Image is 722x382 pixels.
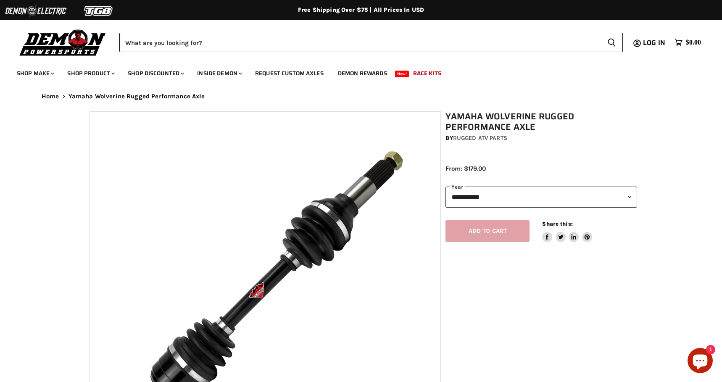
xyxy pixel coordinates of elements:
[407,65,448,82] a: Race Kits
[17,27,109,57] img: Demon Powersports
[445,165,486,172] span: From: $179.00
[685,348,715,375] inbox-online-store-chat: Shopify online store chat
[119,33,623,52] form: Product
[61,65,120,82] a: Shop Product
[542,221,572,227] span: Share this:
[445,134,637,143] div: by
[453,134,507,142] a: Rugged ATV Parts
[121,65,189,82] a: Shop Discounted
[119,33,601,52] input: Search
[191,65,247,82] a: Inside Demon
[249,65,330,82] a: Request Custom Axles
[670,37,705,49] a: $0.00
[4,3,67,19] img: Demon Electric Logo 2
[67,3,130,19] img: TGB Logo 2
[395,71,409,77] span: New!
[332,65,393,82] a: Demon Rewards
[42,93,59,100] a: Home
[25,6,697,14] div: Free Shipping Over $75 | All Prices In USD
[445,187,637,207] select: year
[11,65,59,82] a: Shop Make
[445,111,637,132] h1: Yamaha Wolverine Rugged Performance Axle
[643,37,665,48] span: Log in
[69,93,205,100] span: Yamaha Wolverine Rugged Performance Axle
[542,220,592,242] aside: Share this:
[639,39,670,47] a: Log in
[25,93,697,100] nav: Breadcrumbs
[601,33,623,52] button: Search
[11,61,699,82] ul: Main menu
[686,39,701,47] span: $0.00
